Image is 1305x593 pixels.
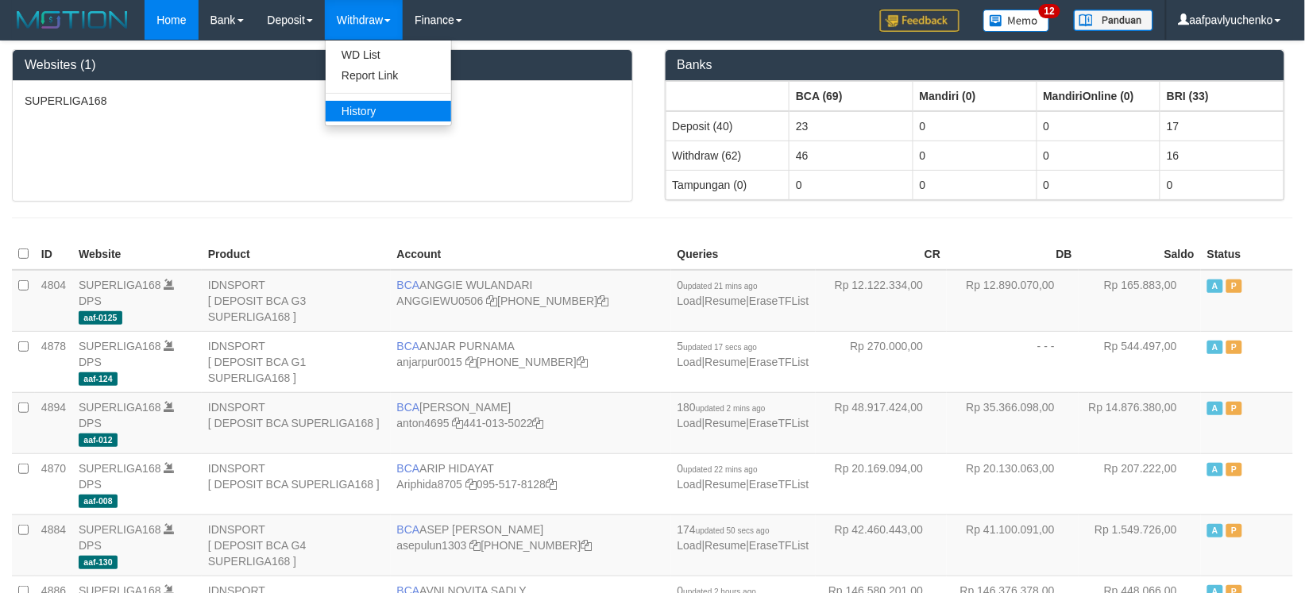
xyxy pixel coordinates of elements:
[1207,524,1223,537] span: Active
[880,10,959,32] img: Feedback.jpg
[1079,331,1201,392] td: Rp 544.497,00
[947,453,1079,514] td: Rp 20.130.063,00
[1037,141,1160,170] td: 0
[597,295,608,307] a: Copy 4062213373 to clipboard
[666,170,790,199] td: Tampungan (0)
[816,239,948,270] th: CR
[816,392,948,453] td: Rp 48.917.424,00
[72,239,202,270] th: Website
[816,514,948,576] td: Rp 42.460.443,00
[397,401,420,414] span: BCA
[202,331,391,392] td: IDNSPORT [ DEPOSIT BCA G1 SUPERLIGA168 ]
[1160,141,1284,170] td: 16
[72,392,202,453] td: DPS
[79,372,118,386] span: aaf-124
[397,279,420,291] span: BCA
[749,478,809,491] a: EraseTFList
[678,401,766,414] span: 180
[678,58,1273,72] h3: Banks
[25,93,620,109] p: SUPERLIGA168
[391,331,671,392] td: ANJAR PURNAMA [PHONE_NUMBER]
[202,514,391,576] td: IDNSPORT [ DEPOSIT BCA G4 SUPERLIGA168 ]
[326,65,451,86] a: Report Link
[678,279,809,307] span: | |
[79,556,118,569] span: aaf-130
[678,356,702,368] a: Load
[1039,4,1060,18] span: 12
[666,141,790,170] td: Withdraw (62)
[1226,341,1242,354] span: Paused
[1226,279,1242,293] span: Paused
[1037,81,1160,111] th: Group: activate to sort column ascending
[947,331,1079,392] td: - - -
[678,295,702,307] a: Load
[391,453,671,514] td: ARIP HIDAYAT 095-517-8128
[469,539,481,552] a: Copy asepulun1303 to clipboard
[1160,170,1284,199] td: 0
[397,340,420,352] span: BCA
[1037,111,1160,141] td: 0
[666,81,790,111] th: Group: activate to sort column ascending
[790,141,913,170] td: 46
[913,81,1037,111] th: Group: activate to sort column ascending
[913,111,1037,141] td: 0
[202,453,391,514] td: IDNSPORT [ DEPOSIT BCA SUPERLIGA168 ]
[1201,239,1293,270] th: Status
[683,465,757,474] span: updated 22 mins ago
[678,401,809,429] span: | |
[79,340,161,352] a: SUPERLIGA168
[202,270,391,332] td: IDNSPORT [ DEPOSIT BCA G3 SUPERLIGA168 ]
[678,279,758,291] span: 0
[72,331,202,392] td: DPS
[577,356,588,368] a: Copy 4062281620 to clipboard
[326,101,451,121] a: History
[397,417,450,429] a: anton4695
[1207,402,1223,415] span: Active
[678,523,770,536] span: 174
[678,523,809,552] span: | |
[35,392,72,453] td: 4894
[465,356,477,368] a: Copy anjarpur0015 to clipboard
[79,523,161,536] a: SUPERLIGA168
[678,539,702,552] a: Load
[790,170,913,199] td: 0
[397,295,484,307] a: ANGGIEWU0506
[1079,270,1201,332] td: Rp 165.883,00
[1079,514,1201,576] td: Rp 1.549.726,00
[397,462,420,475] span: BCA
[453,417,464,429] a: Copy anton4695 to clipboard
[790,81,913,111] th: Group: activate to sort column ascending
[705,295,746,307] a: Resume
[947,514,1079,576] td: Rp 41.100.091,00
[816,453,948,514] td: Rp 20.169.094,00
[913,141,1037,170] td: 0
[696,404,766,413] span: updated 2 mins ago
[705,478,746,491] a: Resume
[397,523,420,536] span: BCA
[35,239,72,270] th: ID
[1207,341,1223,354] span: Active
[1079,453,1201,514] td: Rp 207.222,00
[35,331,72,392] td: 4878
[678,340,809,368] span: | |
[816,331,948,392] td: Rp 270.000,00
[749,539,809,552] a: EraseTFList
[678,340,758,352] span: 5
[749,356,809,368] a: EraseTFList
[1207,279,1223,293] span: Active
[678,462,809,491] span: | |
[1226,402,1242,415] span: Paused
[1079,392,1201,453] td: Rp 14.876.380,00
[79,279,161,291] a: SUPERLIGA168
[683,343,757,352] span: updated 17 secs ago
[705,539,746,552] a: Resume
[1226,524,1242,537] span: Paused
[465,478,477,491] a: Copy Ariphida8705 to clipboard
[1079,239,1201,270] th: Saldo
[790,111,913,141] td: 23
[705,417,746,429] a: Resume
[533,417,544,429] a: Copy 4410135022 to clipboard
[666,111,790,141] td: Deposit (40)
[397,539,467,552] a: asepulun1303
[397,356,463,368] a: anjarpur0015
